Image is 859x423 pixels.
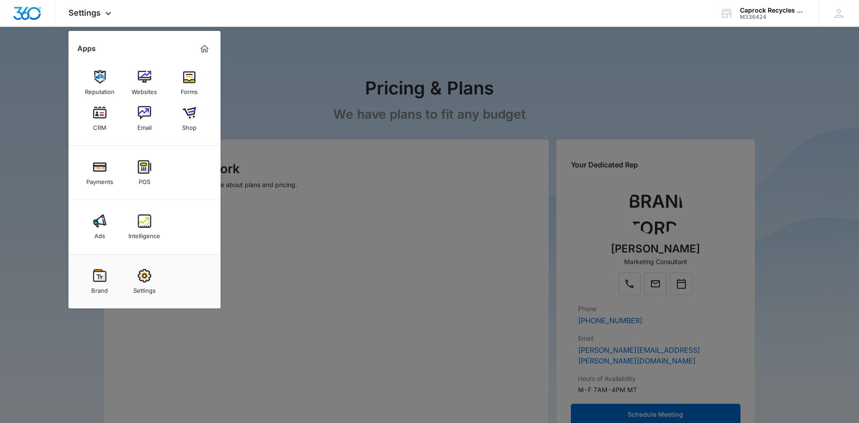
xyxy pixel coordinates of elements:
[83,102,117,136] a: CRM
[85,84,115,95] div: Reputation
[68,8,101,17] span: Settings
[740,7,805,14] div: account name
[139,174,150,185] div: POS
[83,156,117,190] a: Payments
[128,102,162,136] a: Email
[77,44,96,53] h2: Apps
[128,156,162,190] a: POS
[91,282,108,294] div: Brand
[94,228,105,239] div: Ads
[83,265,117,299] a: Brand
[83,66,117,100] a: Reputation
[172,102,206,136] a: Shop
[128,228,160,239] div: Intelligence
[128,66,162,100] a: Websites
[93,120,106,131] div: CRM
[128,265,162,299] a: Settings
[182,120,196,131] div: Shop
[172,66,206,100] a: Forms
[132,84,157,95] div: Websites
[133,282,156,294] div: Settings
[740,14,805,20] div: account id
[128,210,162,244] a: Intelligence
[137,120,152,131] div: Email
[83,210,117,244] a: Ads
[197,42,212,56] a: Marketing 360® Dashboard
[86,174,113,185] div: Payments
[181,84,198,95] div: Forms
